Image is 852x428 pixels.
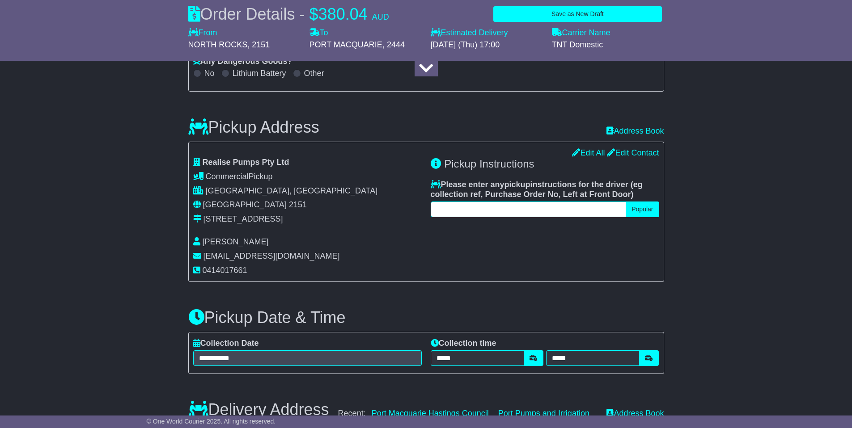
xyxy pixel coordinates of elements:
[431,339,496,348] label: Collection time
[193,339,259,348] label: Collection Date
[309,40,382,49] span: PORT MACQUARIE
[188,118,319,136] h3: Pickup Address
[606,126,664,136] a: Address Book
[607,148,659,157] a: Edit Contact
[431,180,643,199] span: eg collection ref, Purchase Order No, Left at Front Door
[188,401,329,419] h3: Delivery Address
[431,28,543,38] label: Estimated Delivery
[289,200,307,209] span: 2151
[444,158,534,170] span: Pickup Instructions
[206,172,249,181] span: Commercial
[203,158,289,167] span: Realise Pumps Pty Ltd
[572,148,605,157] a: Edit All
[493,6,661,22] button: Save as New Draft
[318,5,368,23] span: 380.04
[193,57,292,67] label: Any Dangerous Goods?
[203,214,283,224] div: [STREET_ADDRESS]
[504,180,530,189] span: pickup
[247,40,270,49] span: , 2151
[206,186,378,195] span: [GEOGRAPHIC_DATA], [GEOGRAPHIC_DATA]
[193,172,422,182] div: Pickup
[606,409,664,418] a: Address Book
[309,5,318,23] span: $
[309,28,328,38] label: To
[431,40,543,50] div: [DATE] (Thu) 17:00
[147,418,276,425] span: © One World Courier 2025. All rights reserved.
[626,201,659,217] button: Popular
[431,180,659,199] label: Please enter any instructions for the driver ( )
[203,252,340,260] span: [EMAIL_ADDRESS][DOMAIN_NAME]
[382,40,405,49] span: , 2444
[203,200,287,209] span: [GEOGRAPHIC_DATA]
[552,40,664,50] div: TNT Domestic
[372,409,489,418] a: Port Macquarie Hastings Council
[203,266,247,275] span: 0414017661
[552,28,610,38] label: Carrier Name
[338,409,598,419] div: Recent:
[188,28,217,38] label: From
[498,409,589,418] a: Port Pumps and Irrigation
[372,13,389,21] span: AUD
[188,4,389,24] div: Order Details -
[188,40,248,49] span: NORTH ROCKS
[188,309,664,327] h3: Pickup Date & Time
[203,237,269,246] span: [PERSON_NAME]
